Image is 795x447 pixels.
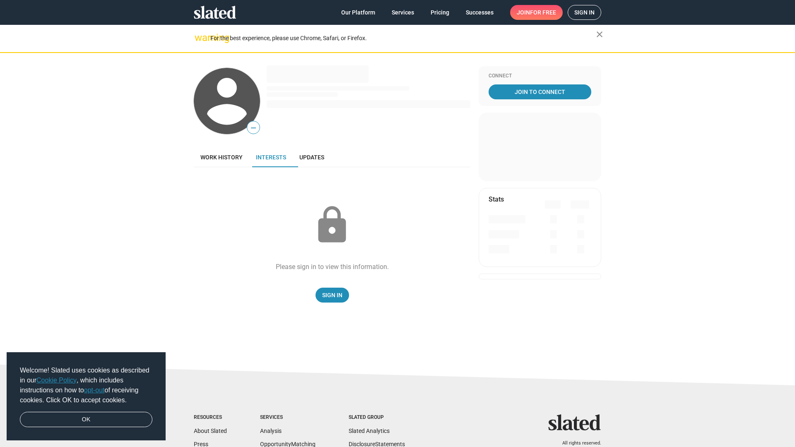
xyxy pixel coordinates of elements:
a: Cookie Policy [36,377,77,384]
span: — [247,123,260,133]
span: Welcome! Slated uses cookies as described in our , which includes instructions on how to of recei... [20,365,152,405]
a: About Slated [194,428,227,434]
div: Slated Group [349,414,405,421]
a: Analysis [260,428,282,434]
mat-card-title: Stats [489,195,504,204]
a: Pricing [424,5,456,20]
span: Services [392,5,414,20]
a: Our Platform [335,5,382,20]
mat-icon: close [595,29,605,39]
span: Sign In [322,288,342,303]
a: Slated Analytics [349,428,390,434]
mat-icon: warning [195,33,205,43]
a: Successes [459,5,500,20]
span: for free [530,5,556,20]
div: Please sign in to view this information. [276,262,389,271]
a: Interests [249,147,293,167]
span: Work history [200,154,243,161]
a: Sign In [316,288,349,303]
a: dismiss cookie message [20,412,152,428]
span: Updates [299,154,324,161]
a: Services [385,5,421,20]
a: Sign in [568,5,601,20]
a: Work history [194,147,249,167]
mat-icon: lock [311,204,353,246]
span: Pricing [431,5,449,20]
span: Our Platform [341,5,375,20]
span: Join [517,5,556,20]
a: Join To Connect [489,84,591,99]
span: Successes [466,5,494,20]
div: cookieconsent [7,352,166,441]
a: opt-out [84,387,105,394]
div: Connect [489,73,591,79]
span: Sign in [574,5,595,19]
a: Joinfor free [510,5,563,20]
div: Services [260,414,316,421]
div: Resources [194,414,227,421]
a: Updates [293,147,331,167]
span: Join To Connect [490,84,590,99]
div: For the best experience, please use Chrome, Safari, or Firefox. [210,33,596,44]
span: Interests [256,154,286,161]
